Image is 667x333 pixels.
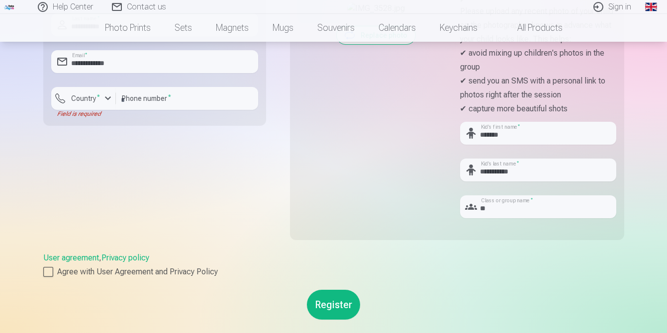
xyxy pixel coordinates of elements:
a: Sets [163,14,204,42]
a: Souvenirs [305,14,367,42]
a: Photo prints [93,14,163,42]
label: Agree with User Agreement and Privacy Policy [43,266,624,278]
a: Magnets [204,14,261,42]
button: Country* [51,87,116,110]
img: /fa1 [4,4,15,10]
p: ✔ send you an SMS with a personal link to photos right after the session [460,74,616,102]
p: ✔ capture more beautiful shots [460,102,616,116]
button: Register [307,290,360,320]
a: Calendars [367,14,428,42]
div: Field is required [51,110,116,118]
a: Privacy policy [101,253,149,262]
div: , [43,252,624,278]
a: Mugs [261,14,305,42]
label: Country [67,93,104,103]
a: All products [489,14,574,42]
a: Keychains [428,14,489,42]
a: User agreement [43,253,99,262]
p: ✔ avoid mixing up children's photos in the group [460,46,616,74]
